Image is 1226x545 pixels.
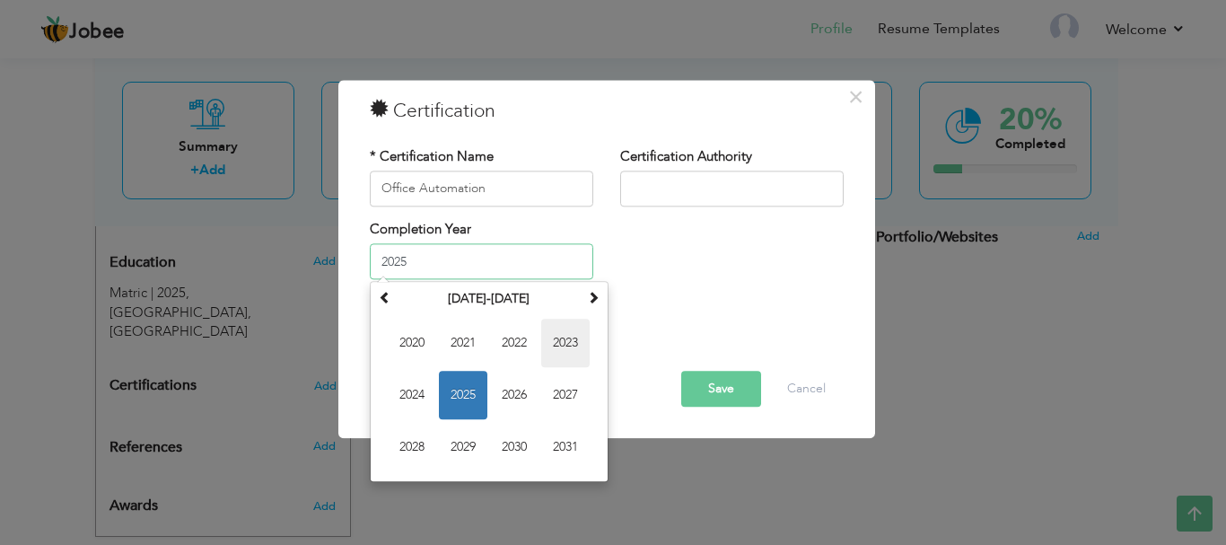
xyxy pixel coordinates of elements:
span: 2023 [541,320,590,368]
button: Close [842,83,871,111]
span: 2021 [439,320,487,368]
span: × [848,81,863,113]
label: Completion Year [370,220,471,239]
span: Next Decade [587,292,600,304]
label: * Certification Name [370,147,494,166]
span: 2020 [388,320,436,368]
button: Save [681,371,761,407]
span: 2030 [490,424,539,472]
label: Certification Authority [620,147,752,166]
span: 2027 [541,372,590,420]
span: 2022 [490,320,539,368]
span: 2026 [490,372,539,420]
span: 2031 [541,424,590,472]
span: Previous Decade [379,292,391,304]
span: 2029 [439,424,487,472]
span: 2024 [388,372,436,420]
th: Select Decade [396,286,582,313]
button: Cancel [769,371,844,407]
h3: Certification [370,98,844,125]
span: 2028 [388,424,436,472]
span: 2025 [439,372,487,420]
